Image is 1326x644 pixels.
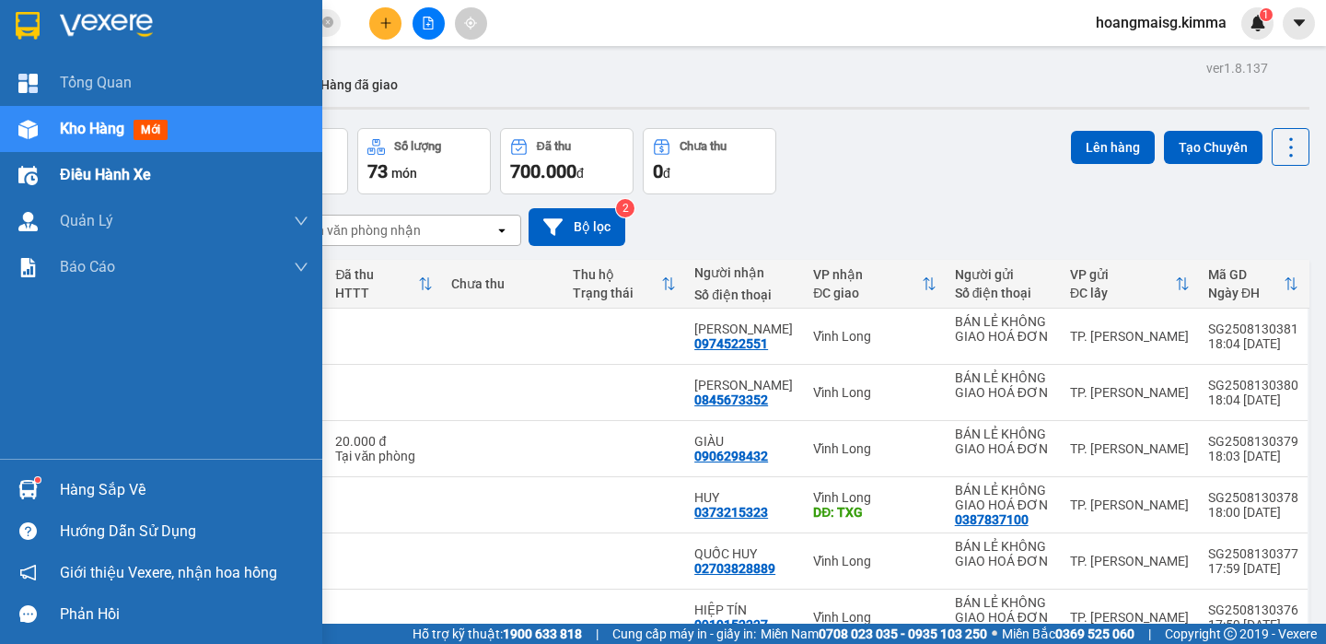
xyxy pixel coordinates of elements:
div: Hướng dẫn sử dụng [60,518,308,545]
sup: 1 [35,477,41,483]
div: BÁN LẺ KHÔNG GIAO HOÁ ĐƠN [955,539,1052,568]
div: HỒNG ANH [694,378,795,392]
span: Quản Lý [60,209,113,232]
div: 0845673352 [694,392,768,407]
div: ĐC lấy [1070,286,1175,300]
div: Chọn văn phòng nhận [294,221,421,240]
div: 0974522551 [694,336,768,351]
span: caret-down [1291,15,1308,31]
strong: 0708 023 035 - 0935 103 250 [819,626,987,641]
div: Vĩnh Long [813,554,936,568]
div: ĐC giao [813,286,921,300]
span: Miền Nam [761,624,987,644]
div: TP. [PERSON_NAME] [1070,329,1190,344]
th: Toggle SortBy [804,260,945,309]
div: Tại văn phòng [335,449,432,463]
span: close-circle [322,15,333,32]
div: QUỐC HUY [694,546,795,561]
div: HUY [694,490,795,505]
div: TP. [PERSON_NAME] [1070,554,1190,568]
span: message [19,605,37,623]
div: Người gửi [955,267,1052,282]
span: 700.000 [510,160,576,182]
span: 73 [367,160,388,182]
span: question-circle [19,522,37,540]
span: 0 [653,160,663,182]
span: Báo cáo [60,255,115,278]
strong: 0369 525 060 [1055,626,1134,641]
button: Đã thu700.000đ [500,128,634,194]
button: file-add [413,7,445,40]
span: close-circle [322,17,333,28]
span: đ [576,166,584,181]
div: BÁN LẺ KHÔNG GIAO HOÁ ĐƠN [955,595,1052,625]
button: Tạo Chuyến [1164,131,1262,164]
span: Điều hành xe [60,163,151,186]
div: GIÀU [694,434,795,449]
svg: open [494,223,509,238]
div: VP nhận [813,267,921,282]
div: 0906298432 [694,449,768,463]
span: Kho hàng [60,120,124,137]
button: Chưa thu0đ [643,128,776,194]
button: Lên hàng [1071,131,1155,164]
span: món [391,166,417,181]
th: Toggle SortBy [1061,260,1199,309]
div: Đã thu [537,140,571,153]
div: Vĩnh Long [813,385,936,400]
span: ⚪️ [992,630,997,638]
th: Toggle SortBy [1199,260,1308,309]
div: SG2508130379 [1208,434,1298,449]
button: Bộ lọc [529,208,625,246]
div: 0919153337 [694,617,768,632]
div: Thu hộ [573,267,661,282]
th: Toggle SortBy [564,260,685,309]
div: 0387837100 [955,512,1029,527]
div: Vĩnh Long [813,610,936,625]
div: BÁN LẺ KHÔNG GIAO HOÁ ĐƠN [955,427,1052,456]
button: plus [369,7,401,40]
div: TP. [PERSON_NAME] [1070,441,1190,456]
div: SG2508130381 [1208,322,1298,336]
strong: 1900 633 818 [503,626,582,641]
span: Cung cấp máy in - giấy in: [612,624,756,644]
div: 02703828889 [694,561,775,576]
span: | [596,624,599,644]
span: 1 [1262,8,1269,21]
span: Nhận: [176,18,220,37]
div: ANH TIẾN [694,322,795,336]
div: Chưa thu [680,140,727,153]
sup: 1 [1260,8,1273,21]
img: dashboard-icon [18,74,38,93]
span: mới [134,120,168,140]
div: SG2508130377 [1208,546,1298,561]
div: 20.000 đ [335,434,432,449]
span: đ [663,166,670,181]
div: HTTT [335,286,417,300]
div: Vĩnh Long [813,490,936,505]
div: Số lượng [394,140,441,153]
span: Tổng Quan [60,71,132,94]
div: 0939700667 [176,82,305,108]
span: | [1148,624,1151,644]
div: Phản hồi [60,601,308,628]
span: Chưa thu [173,119,240,138]
div: GIANG KT [176,60,305,82]
div: Mã GD [1208,267,1284,282]
div: Hàng sắp về [60,476,308,504]
span: aim [464,17,477,29]
div: TP. [PERSON_NAME] [1070,610,1190,625]
div: Người nhận [694,265,795,280]
div: 18:04 [DATE] [1208,392,1298,407]
span: file-add [422,17,435,29]
span: Giới thiệu Vexere, nhận hoa hồng [60,561,277,584]
div: SG2508130376 [1208,603,1298,617]
span: notification [19,564,37,581]
div: SG2508130380 [1208,378,1298,392]
button: Hàng đã giao [306,63,413,107]
div: HIỆP TÍN [694,603,795,617]
div: BÁN LẺ KHÔNG GIAO HOÁ ĐƠN [955,314,1052,344]
img: warehouse-icon [18,212,38,231]
button: caret-down [1283,7,1315,40]
div: 18:00 [DATE] [1208,505,1298,520]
